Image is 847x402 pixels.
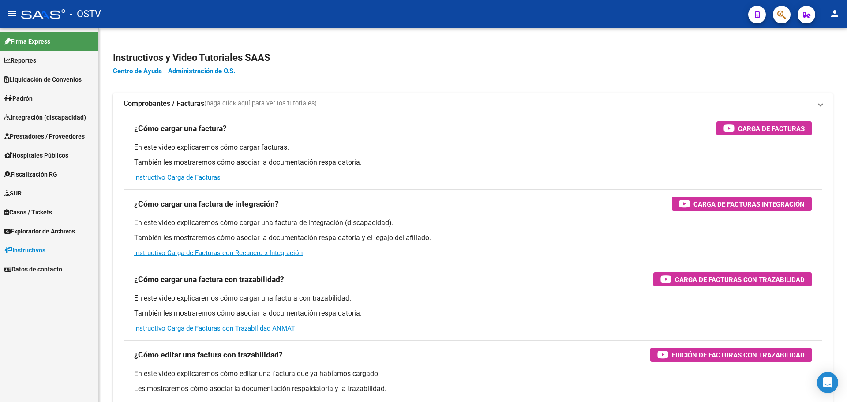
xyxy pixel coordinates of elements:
[4,75,82,84] span: Liquidación de Convenios
[7,8,18,19] mat-icon: menu
[70,4,101,24] span: - OSTV
[4,226,75,236] span: Explorador de Archivos
[113,49,833,66] h2: Instructivos y Video Tutoriales SAAS
[4,94,33,103] span: Padrón
[113,67,235,75] a: Centro de Ayuda - Administración de O.S.
[134,384,812,394] p: Les mostraremos cómo asociar la documentación respaldatoria y la trazabilidad.
[675,274,805,285] span: Carga de Facturas con Trazabilidad
[134,273,284,286] h3: ¿Cómo cargar una factura con trazabilidad?
[134,369,812,379] p: En este video explicaremos cómo editar una factura que ya habíamos cargado.
[113,93,833,114] mat-expansion-panel-header: Comprobantes / Facturas(haga click aquí para ver los tutoriales)
[134,349,283,361] h3: ¿Cómo editar una factura con trazabilidad?
[672,349,805,361] span: Edición de Facturas con Trazabilidad
[134,324,295,332] a: Instructivo Carga de Facturas con Trazabilidad ANMAT
[134,158,812,167] p: También les mostraremos cómo asociar la documentación respaldatoria.
[817,372,838,393] div: Open Intercom Messenger
[716,121,812,135] button: Carga de Facturas
[134,308,812,318] p: También les mostraremos cómo asociar la documentación respaldatoria.
[4,264,62,274] span: Datos de contacto
[134,218,812,228] p: En este video explicaremos cómo cargar una factura de integración (discapacidad).
[693,199,805,210] span: Carga de Facturas Integración
[134,143,812,152] p: En este video explicaremos cómo cargar facturas.
[134,233,812,243] p: También les mostraremos cómo asociar la documentación respaldatoria y el legajo del afiliado.
[4,113,86,122] span: Integración (discapacidad)
[124,99,204,109] strong: Comprobantes / Facturas
[650,348,812,362] button: Edición de Facturas con Trazabilidad
[134,293,812,303] p: En este video explicaremos cómo cargar una factura con trazabilidad.
[134,249,303,257] a: Instructivo Carga de Facturas con Recupero x Integración
[4,245,45,255] span: Instructivos
[4,169,57,179] span: Fiscalización RG
[4,131,85,141] span: Prestadores / Proveedores
[4,188,22,198] span: SUR
[672,197,812,211] button: Carga de Facturas Integración
[4,56,36,65] span: Reportes
[4,150,68,160] span: Hospitales Públicos
[653,272,812,286] button: Carga de Facturas con Trazabilidad
[134,173,221,181] a: Instructivo Carga de Facturas
[738,123,805,134] span: Carga de Facturas
[204,99,317,109] span: (haga click aquí para ver los tutoriales)
[134,122,227,135] h3: ¿Cómo cargar una factura?
[134,198,279,210] h3: ¿Cómo cargar una factura de integración?
[4,37,50,46] span: Firma Express
[829,8,840,19] mat-icon: person
[4,207,52,217] span: Casos / Tickets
